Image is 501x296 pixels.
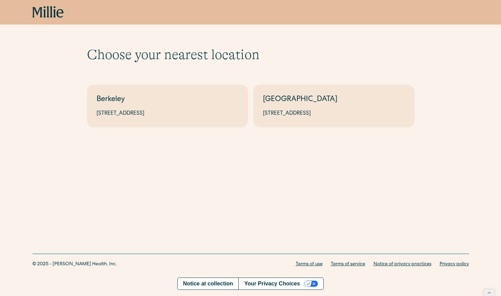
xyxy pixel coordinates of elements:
[97,110,238,118] div: [STREET_ADDRESS]
[263,94,405,105] div: [GEOGRAPHIC_DATA]
[331,261,365,268] a: Terms of service
[440,261,469,268] a: Privacy policy
[87,85,248,127] a: Berkeley[STREET_ADDRESS]
[263,110,405,118] div: [STREET_ADDRESS]
[238,278,323,290] button: Your Privacy Choices
[32,261,117,268] div: © 2025 - [PERSON_NAME] Health, Inc.
[97,94,238,105] div: Berkeley
[253,85,414,127] a: [GEOGRAPHIC_DATA][STREET_ADDRESS]
[373,261,431,268] a: Notice of privacy practices
[296,261,323,268] a: Terms of use
[87,46,414,63] h1: Choose your nearest location
[178,278,239,290] a: Notice at collection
